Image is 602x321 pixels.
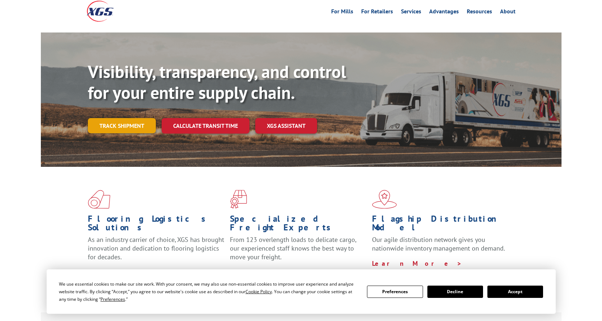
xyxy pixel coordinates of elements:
button: Decline [427,286,483,298]
img: xgs-icon-total-supply-chain-intelligence-red [88,190,110,209]
a: For Mills [331,9,353,17]
h1: Flagship Distribution Model [372,214,509,235]
a: Services [401,9,421,17]
span: Preferences [101,296,125,302]
h1: Specialized Freight Experts [230,214,367,235]
p: From 123 overlength loads to delicate cargo, our experienced staff knows the best way to move you... [230,235,367,268]
a: Learn More > [230,268,320,276]
a: XGS ASSISTANT [255,118,317,134]
a: About [500,9,516,17]
a: For Retailers [361,9,393,17]
div: We use essential cookies to make our site work. With your consent, we may also use non-essential ... [59,280,358,303]
a: Learn More > [372,259,462,268]
b: Visibility, transparency, and control for your entire supply chain. [88,60,346,104]
h1: Flooring Logistics Solutions [88,214,225,235]
a: Learn More > [88,268,178,276]
a: Track shipment [88,118,156,133]
img: xgs-icon-focused-on-flooring-red [230,190,247,209]
span: Our agile distribution network gives you nationwide inventory management on demand. [372,235,505,252]
span: Cookie Policy [246,289,272,295]
span: As an industry carrier of choice, XGS has brought innovation and dedication to flooring logistics... [88,235,224,261]
a: Advantages [429,9,459,17]
button: Accept [487,286,543,298]
button: Preferences [367,286,423,298]
a: Calculate transit time [162,118,249,134]
div: Cookie Consent Prompt [47,269,556,314]
img: xgs-icon-flagship-distribution-model-red [372,190,397,209]
a: Resources [467,9,492,17]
